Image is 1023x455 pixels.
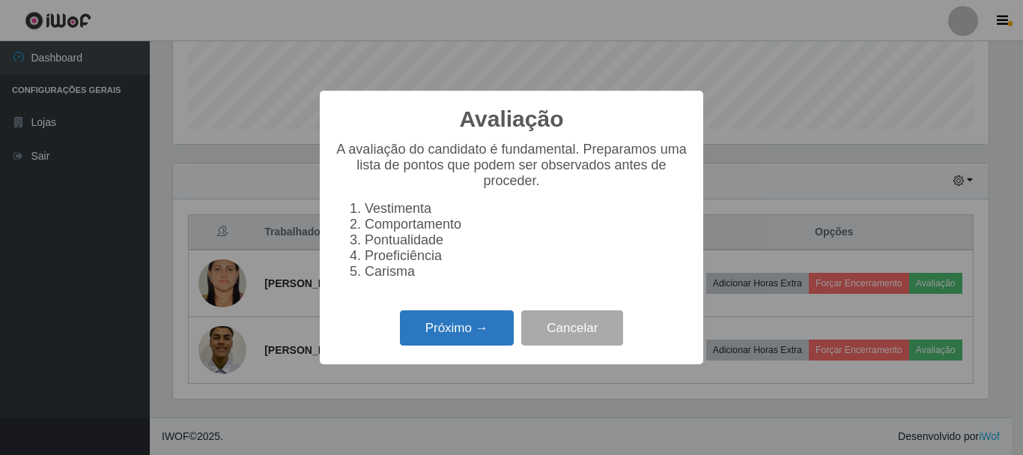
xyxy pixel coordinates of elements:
li: Comportamento [365,217,688,232]
button: Próximo → [400,310,514,346]
li: Vestimenta [365,201,688,217]
button: Cancelar [521,310,623,346]
li: Pontualidade [365,232,688,248]
p: A avaliação do candidato é fundamental. Preparamos uma lista de pontos que podem ser observados a... [335,142,688,189]
li: Carisma [365,264,688,280]
li: Proeficiência [365,248,688,264]
h2: Avaliação [460,106,564,133]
